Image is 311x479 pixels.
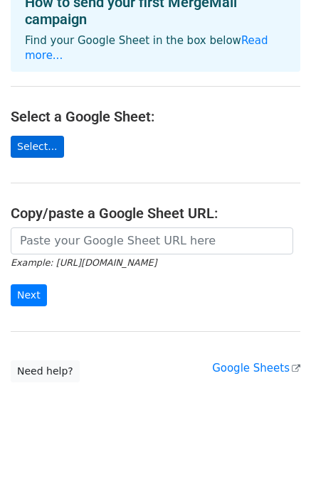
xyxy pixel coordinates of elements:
small: Example: [URL][DOMAIN_NAME] [11,257,157,268]
a: Read more... [25,34,268,62]
input: Next [11,284,47,306]
a: Google Sheets [212,362,300,375]
a: Need help? [11,360,80,382]
a: Select... [11,136,64,158]
h4: Select a Google Sheet: [11,108,300,125]
p: Find your Google Sheet in the box below [25,33,286,63]
h4: Copy/paste a Google Sheet URL: [11,205,300,222]
input: Paste your Google Sheet URL here [11,227,293,254]
iframe: Chat Widget [240,411,311,479]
